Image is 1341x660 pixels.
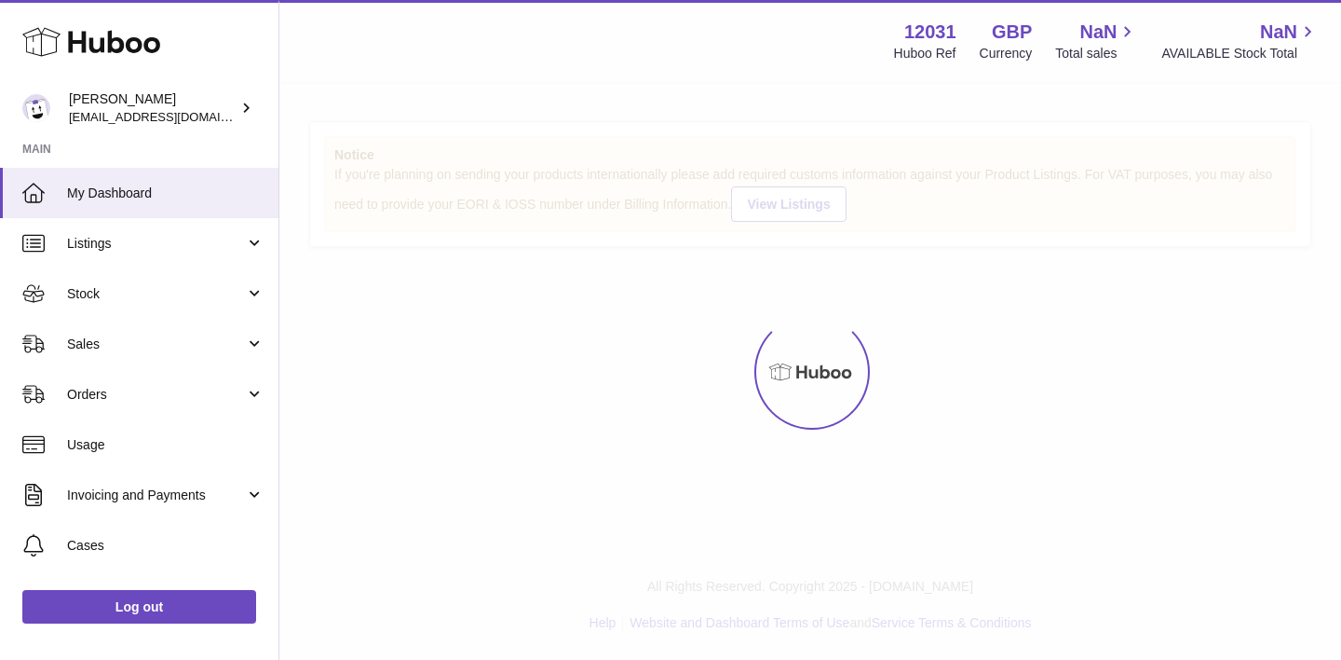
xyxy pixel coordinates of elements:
strong: 12031 [904,20,956,45]
span: NaN [1260,20,1297,45]
span: Orders [67,386,245,404]
span: My Dashboard [67,185,264,202]
span: AVAILABLE Stock Total [1161,45,1319,62]
span: Sales [67,336,245,353]
span: Invoicing and Payments [67,487,245,504]
span: Usage [67,436,264,454]
span: Stock [67,285,245,303]
strong: GBP [992,20,1032,45]
div: [PERSON_NAME] [69,90,237,126]
span: Listings [67,235,245,253]
a: NaN AVAILABLE Stock Total [1161,20,1319,62]
div: Currency [980,45,1033,62]
a: NaN Total sales [1055,20,1138,62]
span: Total sales [1055,45,1138,62]
img: admin@makewellforyou.com [22,94,50,122]
div: Huboo Ref [894,45,956,62]
span: [EMAIL_ADDRESS][DOMAIN_NAME] [69,109,274,124]
span: NaN [1079,20,1117,45]
a: Log out [22,590,256,624]
span: Cases [67,537,264,555]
